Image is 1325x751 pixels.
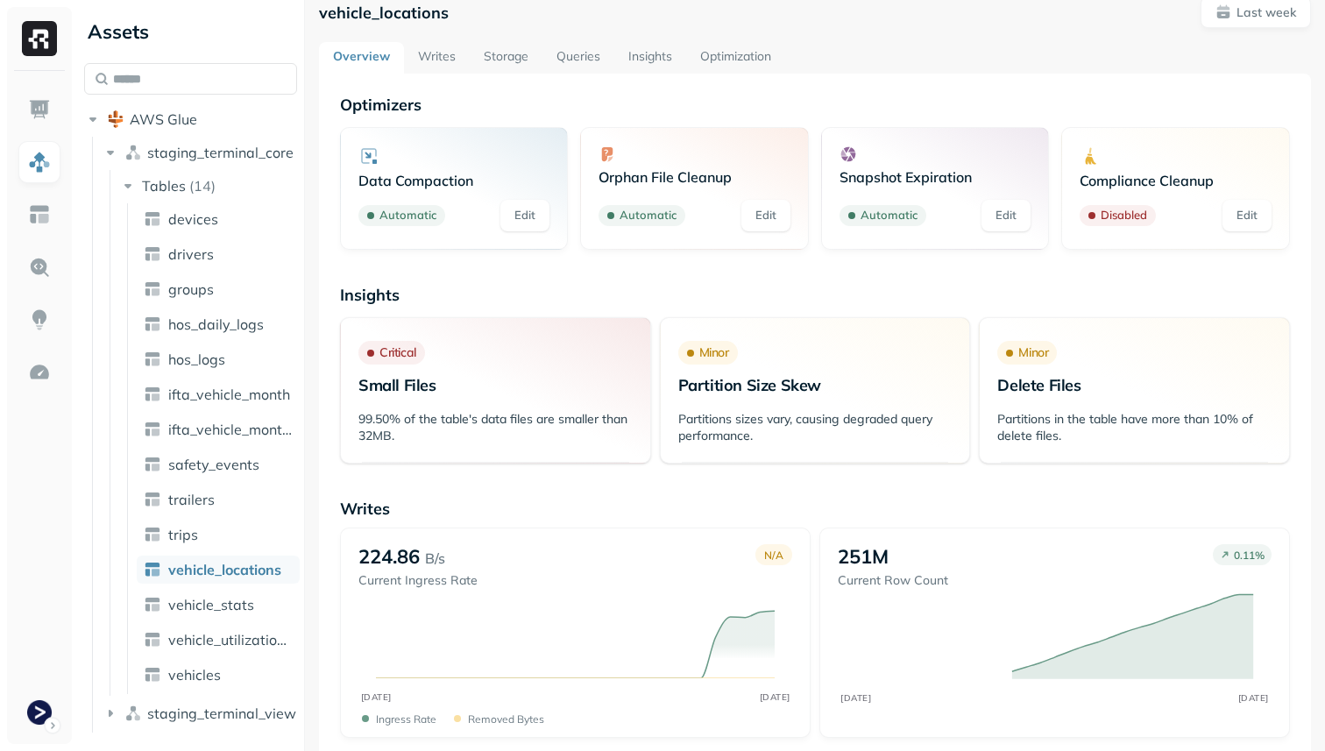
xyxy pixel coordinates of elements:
img: namespace [124,705,142,722]
a: trips [137,521,300,549]
a: Edit [500,200,549,231]
span: hos_daily_logs [168,315,264,333]
a: ifta_vehicle_month [137,380,300,408]
p: Partitions sizes vary, causing degraded query performance. [678,411,953,444]
img: table [144,315,161,333]
a: vehicle_locations [137,556,300,584]
span: vehicle_stats [168,596,254,613]
tspan: [DATE] [1238,692,1269,703]
p: Insights [340,285,1290,305]
a: Edit [741,200,790,231]
span: ifta_vehicle_months [168,421,293,438]
span: ifta_vehicle_month [168,386,290,403]
span: trailers [168,491,215,508]
img: Insights [28,308,51,331]
span: vehicles [168,666,221,684]
img: Assets [28,151,51,174]
a: groups [137,275,300,303]
p: Data Compaction [358,172,550,189]
p: ( 14 ) [189,177,216,195]
a: hos_daily_logs [137,310,300,338]
a: Edit [981,200,1031,231]
a: vehicles [137,661,300,689]
p: Last week [1236,4,1296,21]
span: devices [168,210,218,228]
img: table [144,245,161,263]
span: groups [168,280,214,298]
p: Orphan File Cleanup [599,168,790,186]
img: Terminal Staging [27,700,52,725]
a: safety_events [137,450,300,478]
img: table [144,386,161,403]
p: Minor [1018,344,1048,361]
p: Ingress Rate [376,712,436,726]
p: Compliance Cleanup [1080,172,1272,189]
span: staging_terminal_core [147,144,294,161]
img: table [144,666,161,684]
p: Removed bytes [468,712,544,726]
a: trailers [137,485,300,514]
p: Partitions in the table have more than 10% of delete files. [997,411,1272,444]
span: AWS Glue [130,110,197,128]
p: Automatic [861,207,918,224]
span: drivers [168,245,214,263]
a: Queries [542,42,614,74]
img: table [144,631,161,648]
p: Snapshot Expiration [840,168,1031,186]
a: Edit [1222,200,1272,231]
tspan: [DATE] [840,692,871,703]
img: table [144,561,161,578]
span: staging_terminal_view [147,705,296,722]
img: table [144,280,161,298]
a: hos_logs [137,345,300,373]
div: Assets [84,18,297,46]
img: root [107,110,124,128]
p: Current Ingress Rate [358,572,478,589]
p: Disabled [1101,207,1147,224]
p: vehicle_locations [319,3,449,23]
button: AWS Glue [84,105,297,133]
p: Partition Size Skew [678,375,953,395]
img: table [144,491,161,508]
a: ifta_vehicle_months [137,415,300,443]
img: Ryft [22,21,57,56]
p: N/A [764,549,783,562]
img: table [144,210,161,228]
a: drivers [137,240,300,268]
p: Optimizers [340,95,1290,115]
a: Writes [404,42,470,74]
img: Optimization [28,361,51,384]
p: 224.86 [358,544,420,569]
tspan: [DATE] [759,691,790,703]
a: vehicle_utilization_day [137,626,300,654]
img: table [144,596,161,613]
span: vehicle_utilization_day [168,631,293,648]
img: Dashboard [28,98,51,121]
p: Writes [340,499,1290,519]
a: Overview [319,42,404,74]
p: Automatic [379,207,436,224]
p: Critical [379,344,416,361]
a: devices [137,205,300,233]
a: vehicle_stats [137,591,300,619]
p: Current Row Count [838,572,948,589]
span: safety_events [168,456,259,473]
img: table [144,526,161,543]
p: 0.11 % [1234,549,1265,562]
img: table [144,421,161,438]
p: Delete Files [997,375,1272,395]
span: hos_logs [168,351,225,368]
p: Minor [699,344,729,361]
button: staging_terminal_core [102,138,298,166]
img: Asset Explorer [28,203,51,226]
p: Small Files [358,375,633,395]
span: trips [168,526,198,543]
button: Tables(14) [119,172,299,200]
a: Storage [470,42,542,74]
img: table [144,351,161,368]
img: namespace [124,144,142,161]
span: vehicle_locations [168,561,281,578]
button: staging_terminal_view [102,699,298,727]
tspan: [DATE] [360,691,391,703]
p: 251M [838,544,889,569]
